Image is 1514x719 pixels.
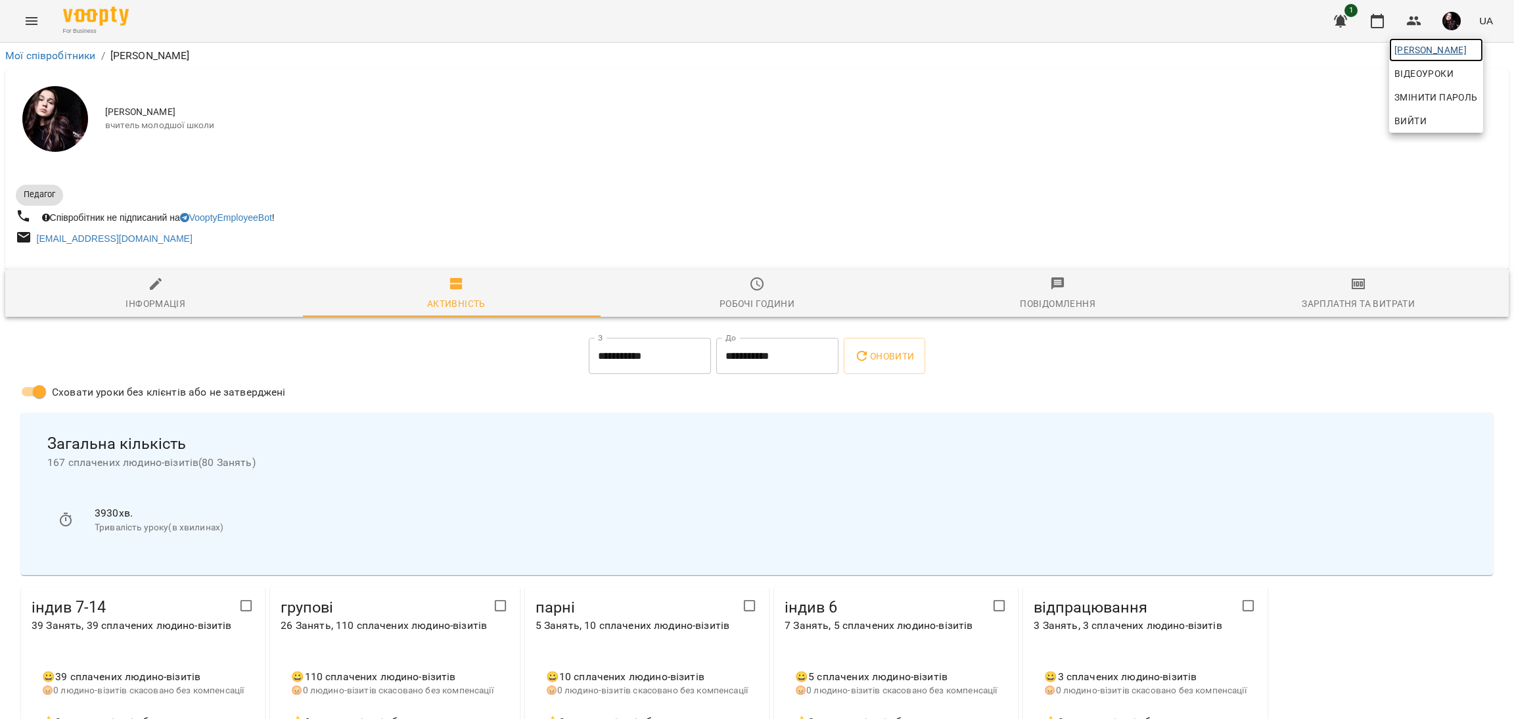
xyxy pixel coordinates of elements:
span: Змінити пароль [1394,89,1478,105]
span: Відеоуроки [1394,66,1454,81]
span: [PERSON_NAME] [1394,42,1478,58]
button: Вийти [1389,109,1483,133]
a: Змінити пароль [1389,85,1483,109]
a: [PERSON_NAME] [1389,38,1483,62]
a: Відеоуроки [1389,62,1459,85]
span: Вийти [1394,113,1427,129]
